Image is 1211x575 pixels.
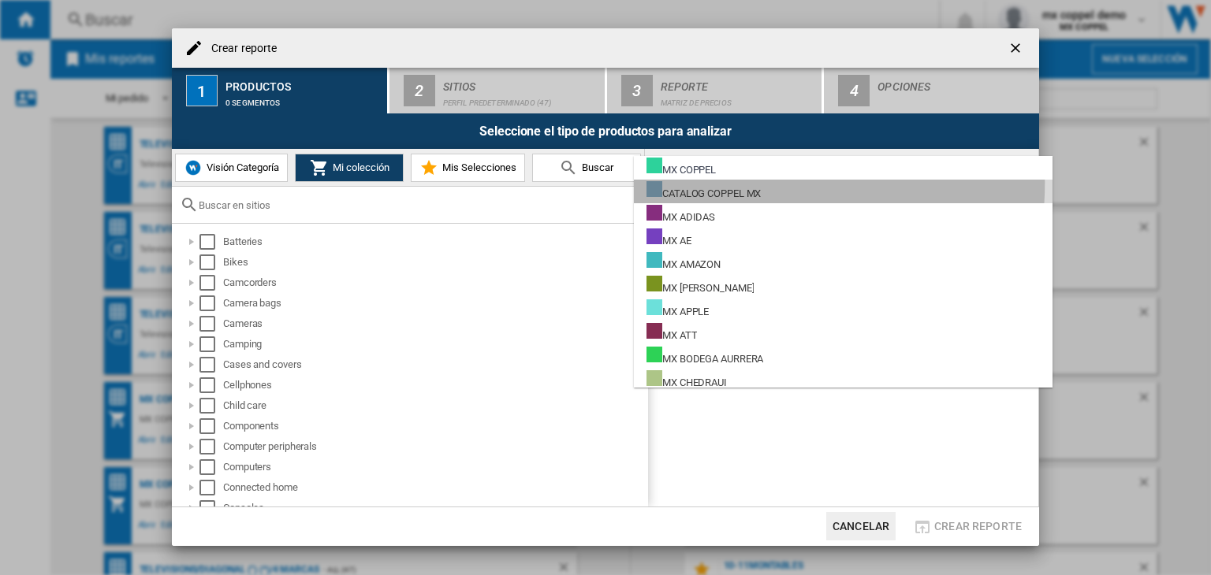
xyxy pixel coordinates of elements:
[646,276,754,295] div: MX [PERSON_NAME]
[646,181,761,201] div: CATALOG COPPEL MX
[646,347,763,366] div: MX BODEGA AURRERA
[646,252,721,272] div: MX AMAZON
[646,299,709,319] div: MX APPLE
[646,228,691,248] div: MX AE
[646,370,727,390] div: MX CHEDRAUI
[646,158,716,177] div: MX COPPEL
[646,323,697,343] div: MX ATT
[646,205,715,224] div: MX ADIDAS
